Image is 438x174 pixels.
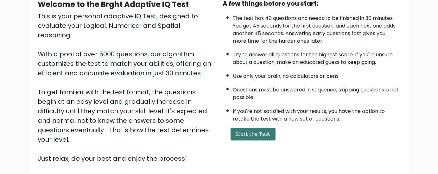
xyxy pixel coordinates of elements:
[233,104,400,123] li: If you're not satisfied with your results, you have the option to retake the test with a new set ...
[233,11,400,45] li: The test has 40 questions and needs to be finished in 30 minutes. You get 45 seconds for the firs...
[233,48,400,66] li: Try to answer all questions for the highest score. If you're unsure about a question, make an edu...
[233,69,400,80] li: Use only your brain, no calculators or pens.
[233,83,400,101] li: Questions must be answered in sequence; skipping questions is not possible.
[231,128,276,140] button: Start the Test
[38,11,215,163] div: This is your personal adaptive IQ Test, designed to evaluate your Logical, Numerical and Spatial ...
